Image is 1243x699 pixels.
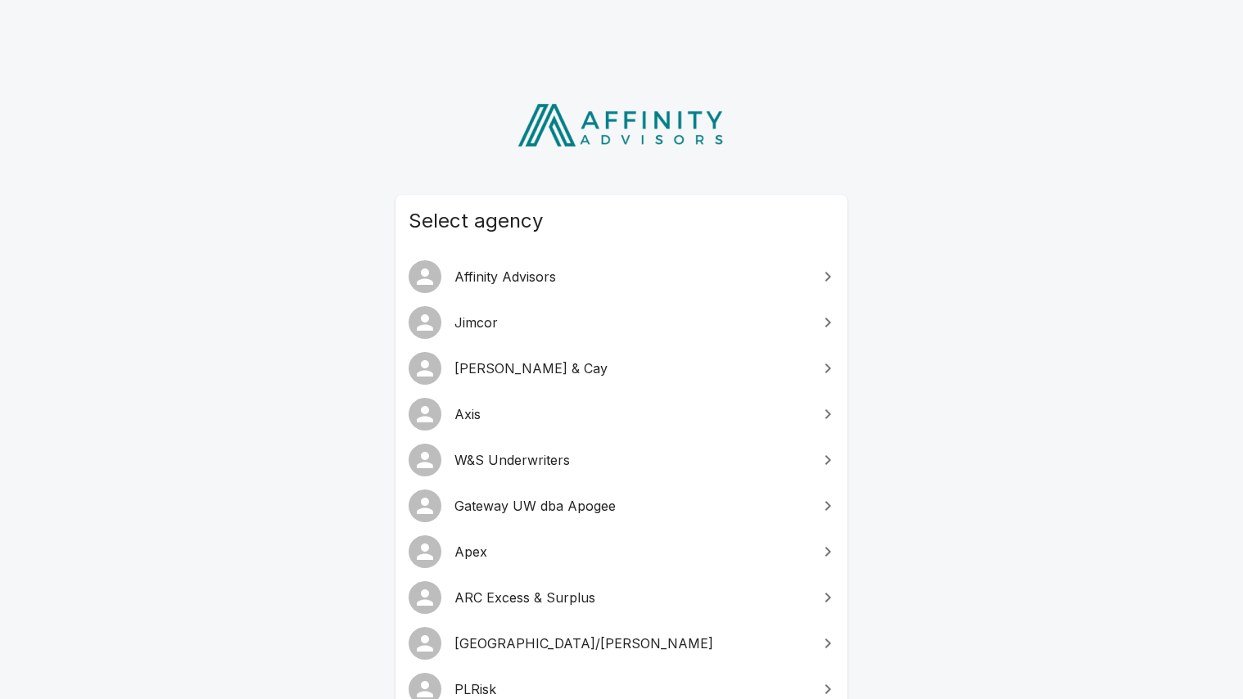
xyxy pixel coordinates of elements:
span: PLRisk [454,679,808,699]
a: Gateway UW dba Apogee [395,483,847,529]
img: Affinity Advisors Logo [504,98,739,152]
span: Jimcor [454,313,808,332]
a: Jimcor [395,300,847,345]
a: [PERSON_NAME] & Cay [395,345,847,391]
span: Gateway UW dba Apogee [454,496,808,516]
a: W&S Underwriters [395,437,847,483]
span: Axis [454,404,808,424]
span: ARC Excess & Surplus [454,588,808,607]
a: Apex [395,529,847,575]
a: ARC Excess & Surplus [395,575,847,620]
span: [PERSON_NAME] & Cay [454,359,808,378]
span: Select agency [409,208,834,234]
span: Apex [454,542,808,561]
a: Axis [395,391,847,437]
span: [GEOGRAPHIC_DATA]/[PERSON_NAME] [454,634,808,653]
a: [GEOGRAPHIC_DATA]/[PERSON_NAME] [395,620,847,666]
span: Affinity Advisors [454,267,808,286]
span: W&S Underwriters [454,450,808,470]
a: Affinity Advisors [395,254,847,300]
